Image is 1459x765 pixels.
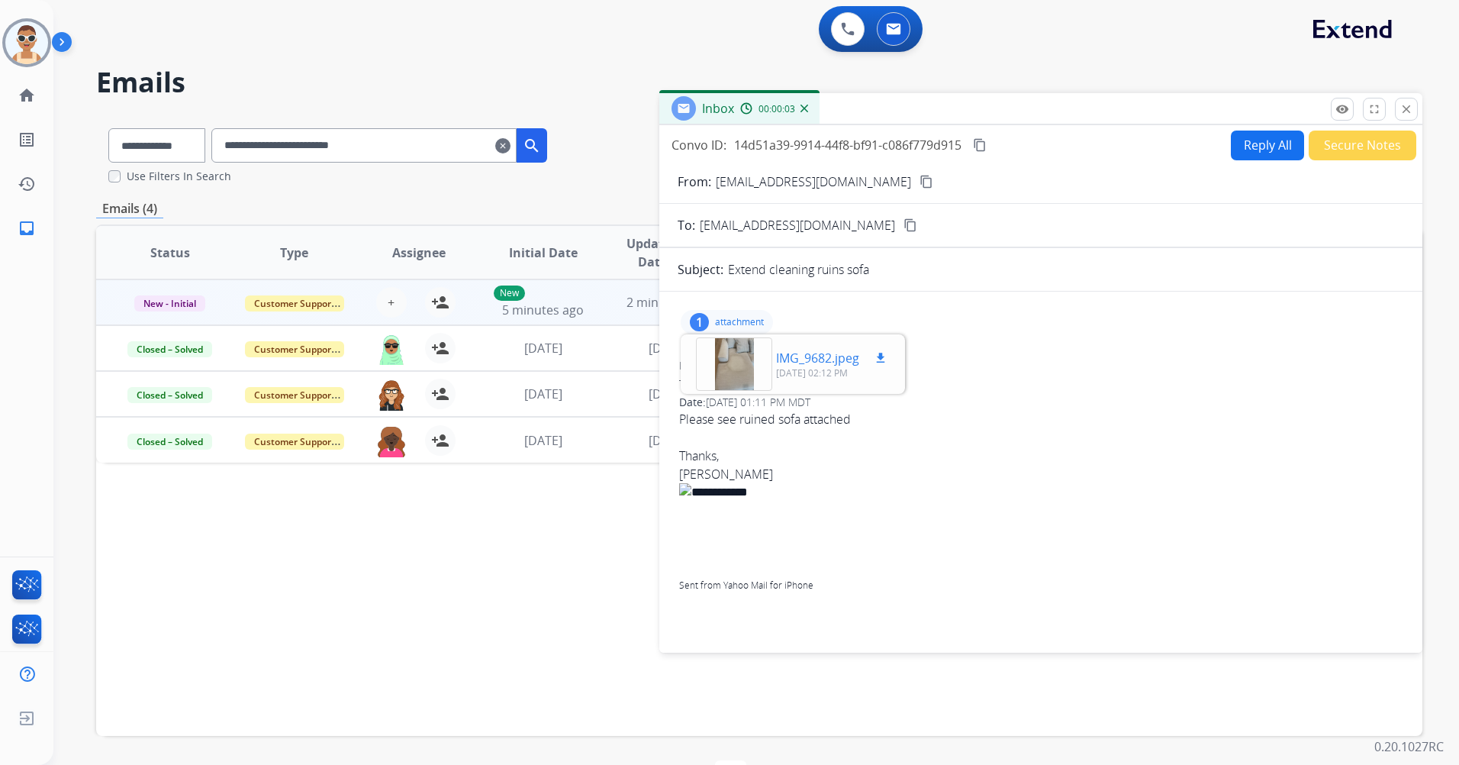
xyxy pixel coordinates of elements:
[524,386,562,402] span: [DATE]
[18,86,36,105] mat-icon: home
[679,447,1403,465] div: Thanks,
[388,293,395,311] span: +
[706,395,810,409] span: [DATE] 01:11 PM MDT
[678,260,723,279] p: Subject:
[690,313,709,331] div: 1
[376,333,407,365] img: agent-avatar
[678,216,695,234] p: To:
[776,349,859,367] p: IMG_9682.jpeg
[678,173,711,191] p: From:
[127,434,212,450] span: Closed – Solved
[245,295,344,311] span: Customer Support
[523,137,541,155] mat-icon: search
[626,294,708,311] span: 2 minutes ago
[127,169,231,184] label: Use Filters In Search
[376,379,407,411] img: agent-avatar
[5,21,48,64] img: avatar
[679,579,813,592] a: Sent from Yahoo Mail for iPhone
[716,173,911,191] p: [EMAIL_ADDRESS][DOMAIN_NAME]
[1231,131,1304,160] button: Reply All
[280,244,308,262] span: Type
[150,244,190,262] span: Status
[376,287,407,318] button: +
[431,339,449,357] mat-icon: person_add
[649,340,687,357] span: [DATE]
[431,293,449,311] mat-icon: person_add
[96,67,1422,98] h2: Emails
[734,137,961,153] span: 14d51a39-9914-44f8-bf91-c086f779d915
[649,386,687,402] span: [DATE]
[702,100,734,117] span: Inbox
[1335,102,1349,116] mat-icon: remove_red_eye
[618,234,687,271] span: Updated Date
[973,138,987,152] mat-icon: content_copy
[494,286,525,301] p: New
[245,387,344,403] span: Customer Support
[700,216,895,234] span: [EMAIL_ADDRESS][DOMAIN_NAME]
[127,341,212,357] span: Closed – Solved
[649,432,687,449] span: [DATE]
[431,431,449,450] mat-icon: person_add
[18,175,36,193] mat-icon: history
[18,219,36,237] mat-icon: inbox
[245,434,344,450] span: Customer Support
[903,218,917,232] mat-icon: content_copy
[509,244,578,262] span: Initial Date
[495,137,510,155] mat-icon: clear
[96,199,163,218] p: Emails (4)
[431,385,449,403] mat-icon: person_add
[502,302,584,318] span: 5 minutes ago
[776,367,890,379] p: [DATE] 02:12 PM
[524,340,562,357] span: [DATE]
[245,341,344,357] span: Customer Support
[524,432,562,449] span: [DATE]
[920,175,933,189] mat-icon: content_copy
[679,376,1403,392] div: To:
[1399,102,1413,116] mat-icon: close
[874,351,887,365] mat-icon: download
[1374,738,1444,756] p: 0.20.1027RC
[679,410,1403,593] span: Please see ruined sofa attached
[758,103,795,115] span: 00:00:03
[715,316,764,328] p: attachment
[679,358,1403,373] div: From:
[134,295,205,311] span: New - Initial
[728,260,869,279] p: Extend cleaning ruins sofa
[679,465,1403,593] div: [PERSON_NAME]
[18,131,36,149] mat-icon: list_alt
[672,136,726,154] p: Convo ID:
[376,425,407,457] img: agent-avatar
[1309,131,1416,160] button: Secure Notes
[127,387,212,403] span: Closed – Solved
[679,395,1403,410] div: Date:
[392,244,446,262] span: Assignee
[1367,102,1381,116] mat-icon: fullscreen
